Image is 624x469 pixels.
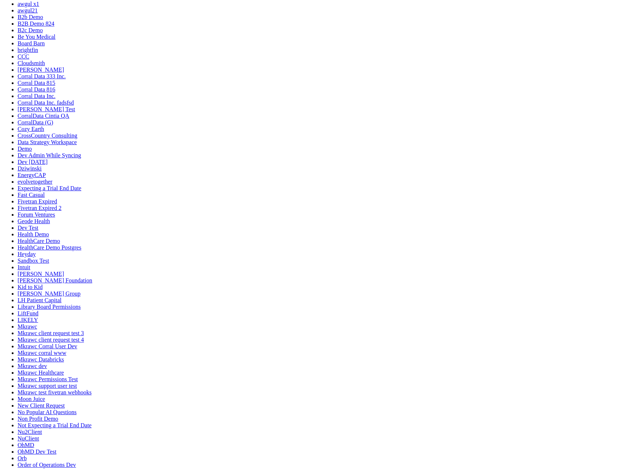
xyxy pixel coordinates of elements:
[18,389,91,395] a: Mkrawc test fivetran webhooks
[18,277,92,284] a: [PERSON_NAME] Foundation
[18,40,45,46] a: Board Barn
[18,251,36,257] a: Heyday
[18,231,49,237] a: Health Demo
[18,146,32,152] a: Demo
[18,34,56,40] a: Be You Medical
[18,416,58,422] a: Non Profit Demo
[18,343,77,349] a: Mkrawc Corral User Dev
[18,172,46,178] a: EnergyCAP
[18,47,38,53] a: brightfin
[18,435,39,442] a: NuClient
[18,225,38,231] a: Dev Test
[18,284,42,290] a: Kid to Kid
[18,376,78,382] a: Mkrawc Permissions Test
[18,396,45,402] a: Moon Juice
[18,317,38,323] a: LIKELY
[18,1,39,7] a: awgul x1
[18,402,65,409] a: New Client Request
[18,310,38,316] a: LiftFund
[18,238,60,244] a: HealthCare Demo
[18,422,91,428] a: Not Expecting a Trial End Date
[18,179,52,185] a: evolvetogether
[18,27,43,33] a: B2c Demo
[18,106,75,112] a: [PERSON_NAME] Test
[18,152,81,158] a: Dev Admin While Syncing
[18,53,29,60] a: CCC
[18,442,34,448] a: OhMD
[18,356,64,363] a: Mkrawc Databricks
[18,67,64,73] a: [PERSON_NAME]
[18,205,61,211] a: Fivetran Expired 2
[18,449,56,455] a: OhMD Dev Test
[18,350,66,356] a: Mkrawc corral www
[18,60,45,66] a: Cloudsmith
[18,73,66,79] a: Corral Data 333 Inc.
[18,211,55,218] a: Forum Ventures
[18,323,37,330] a: Mkrawc
[18,86,55,93] a: Corral Data 816
[18,330,84,336] a: Mkrawc client request test 3
[18,159,48,165] a: Dev [DATE]
[18,100,74,106] a: Corral Data Inc. fadsfsd
[18,363,47,369] a: Mkrawc dev
[18,244,81,251] a: HealthCare Demo Postgres
[18,113,69,119] a: CorralData Cintia QA
[18,132,77,139] a: CrossCountry Consulting
[18,7,38,14] a: awgul21
[18,264,30,270] a: Intuit
[18,165,42,172] a: Dziwinski
[18,455,27,461] a: Orb
[18,80,55,86] a: Corral Data 815
[18,462,76,468] a: Order of Operations Dev
[18,258,49,264] a: Sandbox Test
[18,139,77,145] a: Data Strategy Workspace
[18,192,45,198] a: Fast Casual
[18,218,50,224] a: Geode Health
[18,198,57,205] a: Fivetran Expired
[18,93,56,99] a: Corral Data Inc.
[18,126,44,132] a: Cozy Earth
[18,185,81,191] a: Expecting a Trial End Date
[18,119,53,125] a: CorralData (G)
[18,290,81,297] a: [PERSON_NAME] Group
[18,304,81,310] a: Library Board Permissions
[18,20,54,27] a: B2B Demo 824
[18,337,84,343] a: Mkrawc client request test 4
[18,369,64,376] a: Mkrawc Healthcare
[18,383,77,389] a: Mkrawc support user test
[18,297,61,303] a: LH Patient Capital
[18,14,43,20] a: B2b Demo
[18,409,76,415] a: No Popular AI Questions
[18,429,42,435] a: Nu2Client
[18,271,64,277] a: [PERSON_NAME]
